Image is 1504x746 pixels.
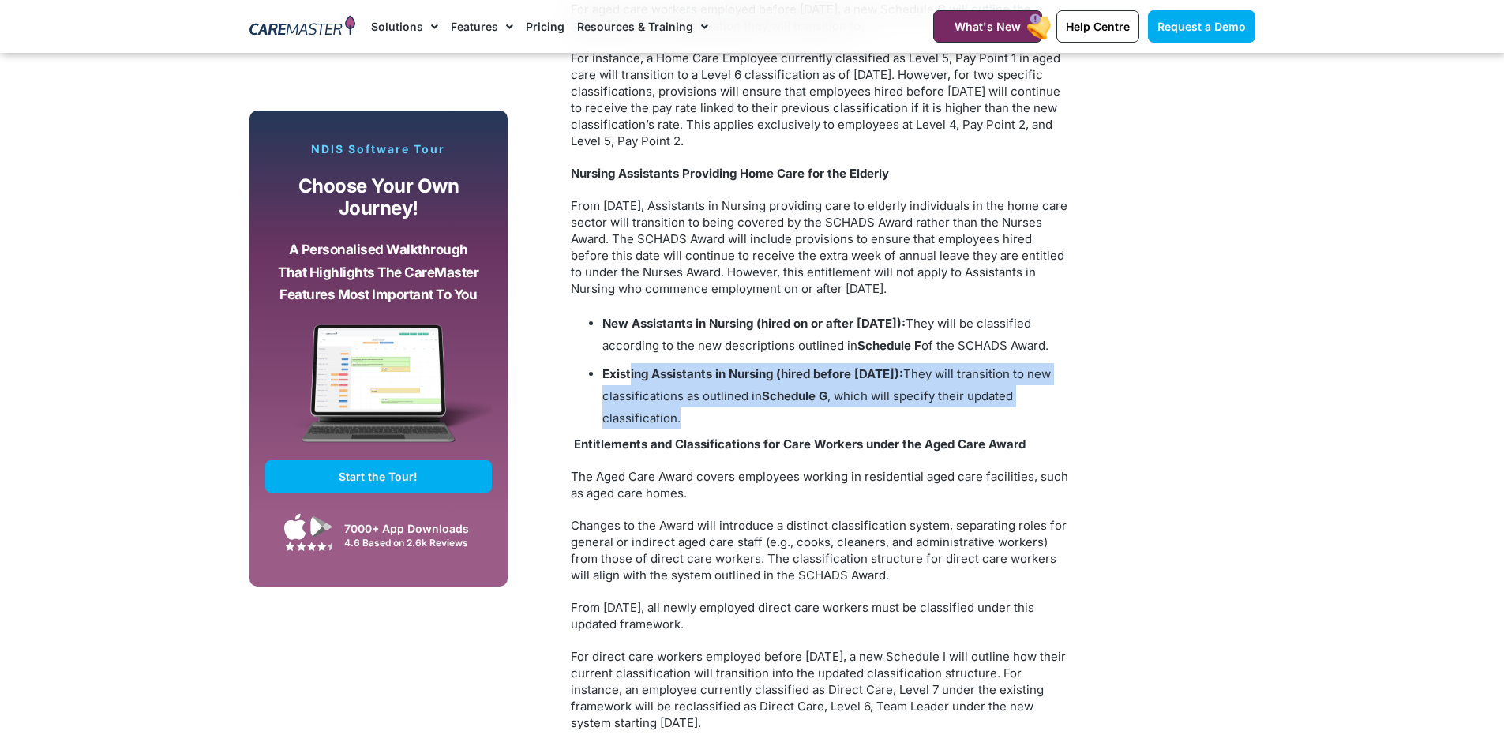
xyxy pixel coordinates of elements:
[265,324,493,460] img: CareMaster Software Mockup on Screen
[265,460,493,493] a: Start the Tour!
[249,15,356,39] img: CareMaster Logo
[762,388,827,403] strong: Schedule G
[284,513,306,540] img: Apple App Store Icon
[602,363,1068,429] li: They will transition to new classifications as outlined in , which will specify their updated cla...
[571,648,1068,731] p: For direct care workers employed before [DATE], a new Schedule I will outline how their current c...
[571,166,889,181] strong: Nursing Assistants Providing Home Care for the Elderly
[1056,10,1139,43] a: Help Centre
[1066,20,1130,33] span: Help Centre
[265,142,493,156] p: NDIS Software Tour
[1157,20,1246,33] span: Request a Demo
[857,338,921,353] strong: Schedule F
[571,599,1068,632] p: From [DATE], all newly employed direct care workers must be classified under this updated framework.
[344,537,484,549] div: 4.6 Based on 2.6k Reviews
[602,313,1068,357] li: They will be classified according to the new descriptions outlined in of the SCHADS Award.
[277,238,481,306] p: A personalised walkthrough that highlights the CareMaster features most important to you
[344,520,484,537] div: 7000+ App Downloads
[571,517,1068,583] p: Changes to the Award will introduce a distinct classification system, separating roles for genera...
[310,515,332,538] img: Google Play App Icon
[277,175,481,220] p: Choose your own journey!
[602,316,906,331] strong: New Assistants in Nursing (hired on or after [DATE]):
[285,542,332,551] img: Google Play Store App Review Stars
[955,20,1021,33] span: What's New
[339,470,418,483] span: Start the Tour!
[571,468,1068,501] p: The Aged Care Award covers employees working in residential aged care facilities, such as aged ca...
[602,366,903,381] strong: Existing Assistants in Nursing (hired before [DATE]):
[933,10,1042,43] a: What's New
[574,437,1026,452] strong: Entitlements and Classifications for Care Workers under the Aged Care Award
[571,50,1068,149] p: For instance, a Home Care Employee currently classified as Level 5, Pay Point 1 in aged care will...
[1148,10,1255,43] a: Request a Demo
[571,197,1068,297] p: From [DATE], Assistants in Nursing providing care to elderly individuals in the home care sector ...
